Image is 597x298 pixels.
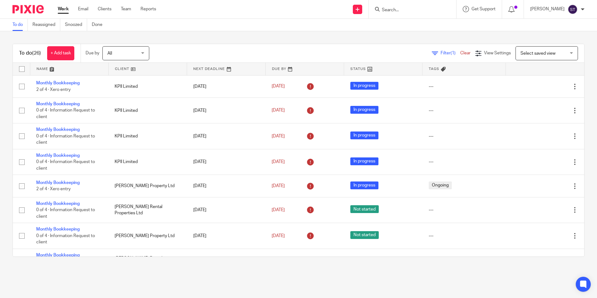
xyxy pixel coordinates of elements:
[108,97,187,123] td: KPII Limited
[187,223,265,249] td: [DATE]
[471,7,496,11] span: Get Support
[36,253,80,257] a: Monthly Bookkeeping
[272,208,285,212] span: [DATE]
[36,160,95,171] span: 0 of 4 · Information Request to client
[36,81,80,85] a: Monthly Bookkeeping
[36,127,80,132] a: Monthly Bookkeeping
[429,107,500,114] div: ---
[381,7,437,13] input: Search
[187,149,265,175] td: [DATE]
[429,159,500,165] div: ---
[429,67,439,71] span: Tags
[272,84,285,89] span: [DATE]
[36,181,80,185] a: Monthly Bookkeeping
[108,149,187,175] td: KPII Limited
[187,175,265,197] td: [DATE]
[460,51,471,55] a: Clear
[36,108,95,119] span: 0 of 4 · Information Request to client
[92,19,107,31] a: Done
[451,51,456,55] span: (1)
[36,102,80,106] a: Monthly Bookkeeping
[121,6,131,12] a: Team
[187,249,265,274] td: [DATE]
[12,5,44,13] img: Pixie
[36,134,95,145] span: 0 of 4 · Information Request to client
[568,4,578,14] img: svg%3E
[350,157,378,165] span: In progress
[32,51,41,56] span: (26)
[78,6,88,12] a: Email
[108,249,187,274] td: [PERSON_NAME] Rental Properties Ltd
[350,231,379,239] span: Not started
[350,132,378,139] span: In progress
[36,208,95,219] span: 0 of 4 · Information Request to client
[108,175,187,197] td: [PERSON_NAME] Property Ltd
[187,75,265,97] td: [DATE]
[530,6,565,12] p: [PERSON_NAME]
[108,75,187,97] td: KPII Limited
[272,160,285,164] span: [DATE]
[12,19,28,31] a: To do
[350,181,378,189] span: In progress
[272,234,285,238] span: [DATE]
[36,234,95,245] span: 0 of 4 · Information Request to client
[141,6,156,12] a: Reports
[441,51,460,55] span: Filter
[58,6,69,12] a: Work
[19,50,41,57] h1: To do
[108,123,187,149] td: KPII Limited
[36,187,71,191] span: 2 of 4 · Xero entry
[429,207,500,213] div: ---
[36,87,71,92] span: 2 of 4 · Xero entry
[350,82,378,90] span: In progress
[429,133,500,139] div: ---
[272,184,285,188] span: [DATE]
[350,205,379,213] span: Not started
[429,83,500,90] div: ---
[484,51,511,55] span: View Settings
[108,197,187,223] td: [PERSON_NAME] Rental Properties Ltd
[98,6,111,12] a: Clients
[429,233,500,239] div: ---
[86,50,99,56] p: Due by
[429,181,452,189] span: Ongoing
[32,19,60,31] a: Reassigned
[187,197,265,223] td: [DATE]
[108,223,187,249] td: [PERSON_NAME] Property Ltd
[107,51,112,56] span: All
[521,51,555,56] span: Select saved view
[350,106,378,114] span: In progress
[65,19,87,31] a: Snoozed
[187,123,265,149] td: [DATE]
[272,108,285,112] span: [DATE]
[47,46,74,60] a: + Add task
[36,201,80,206] a: Monthly Bookkeeping
[36,153,80,158] a: Monthly Bookkeeping
[272,134,285,138] span: [DATE]
[187,97,265,123] td: [DATE]
[36,227,80,231] a: Monthly Bookkeeping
